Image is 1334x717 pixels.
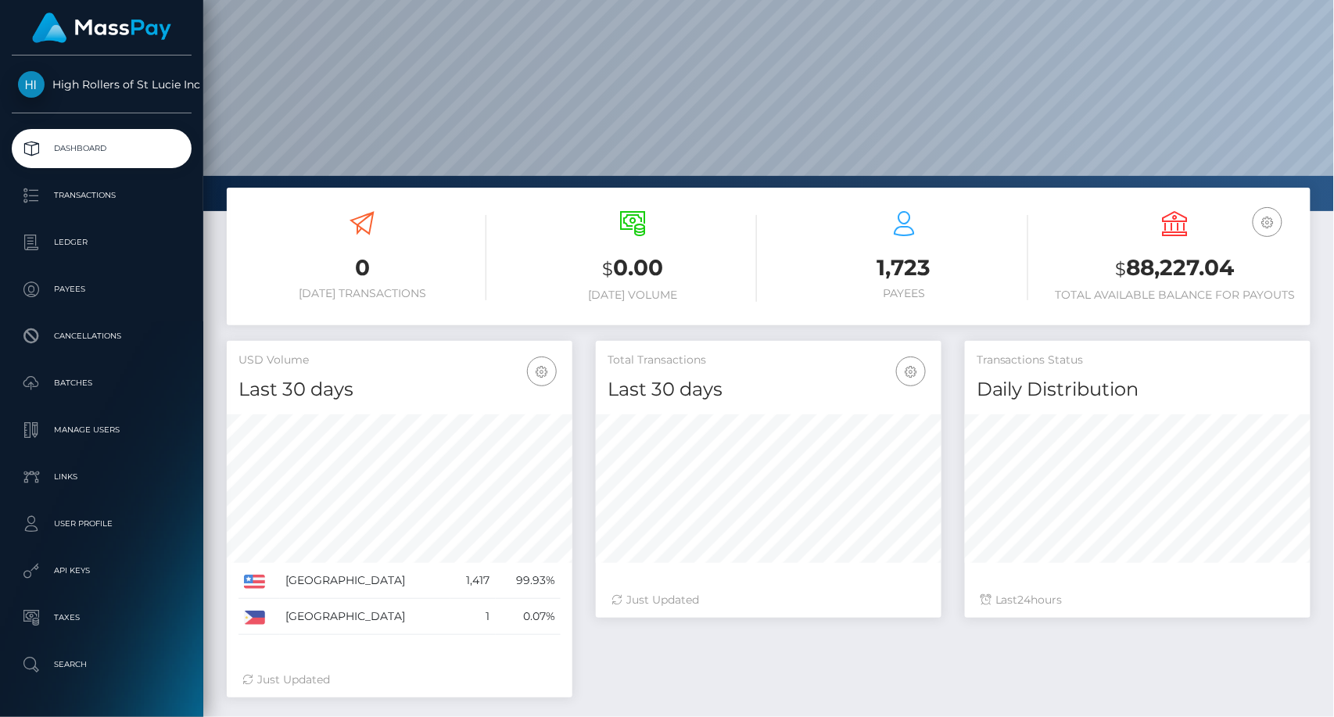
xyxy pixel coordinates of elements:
a: Manage Users [12,410,192,450]
a: Batches [12,364,192,403]
a: Search [12,645,192,684]
div: Just Updated [242,672,557,688]
a: Taxes [12,598,192,637]
span: 24 [1018,593,1031,607]
td: 99.93% [496,563,561,599]
a: User Profile [12,504,192,543]
p: Cancellations [18,324,185,348]
h5: USD Volume [238,353,561,368]
h6: Total Available Balance for Payouts [1052,289,1300,302]
a: Ledger [12,223,192,262]
a: API Keys [12,551,192,590]
p: User Profile [18,512,185,536]
p: Links [18,465,185,489]
img: US.png [244,575,265,589]
p: API Keys [18,559,185,583]
h5: Total Transactions [608,353,930,368]
div: Last hours [981,592,1295,608]
a: Payees [12,270,192,309]
p: Manage Users [18,418,185,442]
p: Search [18,653,185,676]
p: Transactions [18,184,185,207]
img: MassPay Logo [32,13,171,43]
img: High Rollers of St Lucie Inc [18,71,45,98]
h5: Transactions Status [977,353,1299,368]
td: 0.07% [496,599,561,635]
h3: 0 [238,253,486,283]
p: Batches [18,371,185,395]
h6: Payees [780,287,1028,300]
h3: 0.00 [510,253,758,285]
a: Transactions [12,176,192,215]
div: Just Updated [611,592,926,608]
td: [GEOGRAPHIC_DATA] [280,599,450,635]
h3: 1,723 [780,253,1028,283]
td: 1,417 [450,563,495,599]
p: Taxes [18,606,185,629]
td: 1 [450,599,495,635]
a: Cancellations [12,317,192,356]
h6: [DATE] Volume [510,289,758,302]
h4: Last 30 days [238,376,561,403]
small: $ [1116,258,1127,280]
img: PH.png [244,611,265,625]
h4: Daily Distribution [977,376,1299,403]
h4: Last 30 days [608,376,930,403]
p: Payees [18,278,185,301]
small: $ [603,258,614,280]
span: High Rollers of St Lucie Inc [12,77,192,91]
td: [GEOGRAPHIC_DATA] [280,563,450,599]
h6: [DATE] Transactions [238,287,486,300]
a: Links [12,457,192,497]
p: Dashboard [18,137,185,160]
a: Dashboard [12,129,192,168]
h3: 88,227.04 [1052,253,1300,285]
p: Ledger [18,231,185,254]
